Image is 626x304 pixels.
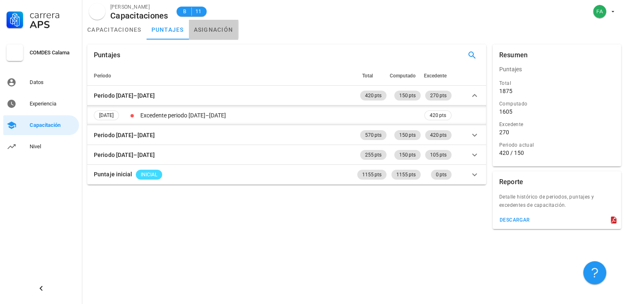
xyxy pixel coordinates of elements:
span: 1155 pts [362,170,382,180]
span: 150 pts [399,150,416,160]
span: 11 [195,7,202,16]
span: Periodo [94,73,111,79]
a: asignación [189,20,238,40]
span: INICIAL [141,170,157,180]
span: 150 pts [399,91,416,101]
span: 255 pts [365,150,382,160]
div: avatar [89,3,105,20]
div: Total [499,79,614,87]
div: COMDES Calama [30,49,76,56]
span: Computado [390,73,416,79]
a: capacitaciones [82,20,147,40]
div: Reporte [499,171,523,193]
span: 420 pts [430,130,447,140]
a: Datos [3,72,79,92]
div: Computado [499,100,614,108]
span: 270 pts [430,91,447,101]
a: Capacitación [3,115,79,135]
div: Puntajes [493,59,621,79]
span: Excedente [424,73,447,79]
span: 570 pts [365,130,382,140]
div: Capacitación [30,122,76,129]
div: Experiencia [30,101,76,107]
span: Total [362,73,373,79]
th: Computado [388,66,422,86]
a: Nivel [3,137,79,157]
div: Detalle histórico de periodos, puntajes y excedentes de capacitación. [493,193,621,214]
div: 1605 [499,108,512,115]
span: B [182,7,188,16]
div: [PERSON_NAME] [110,3,168,11]
span: [DATE] [99,111,114,120]
span: 0 pts [436,170,447,180]
div: Puntajes [94,44,120,66]
span: 150 pts [399,130,416,140]
a: Experiencia [3,94,79,114]
div: 1875 [499,87,512,95]
div: Resumen [499,44,528,66]
div: 420 / 150 [499,149,614,157]
div: Excedente [499,120,614,129]
span: 420 pts [430,111,446,120]
button: descargar [496,214,533,226]
th: Excedente [422,66,453,86]
span: 105 pts [430,150,447,160]
a: puntajes [147,20,189,40]
div: Periodo [DATE]–[DATE] [94,150,155,159]
div: Periodo [DATE]–[DATE] [94,91,155,100]
th: Total [356,66,388,86]
div: 270 [499,129,509,136]
div: Nivel [30,143,76,150]
div: Datos [30,79,76,86]
span: 420 pts [365,91,382,101]
div: APS [30,20,76,30]
div: descargar [499,217,530,223]
div: Periodo [DATE]–[DATE] [94,131,155,140]
div: Puntaje inicial [94,170,133,179]
th: Periodo [87,66,356,86]
span: 1155 pts [396,170,416,180]
td: Excedente periodo [DATE]–[DATE] [139,105,423,125]
div: Capacitaciones [110,11,168,20]
div: avatar [593,5,606,18]
div: Periodo actual [499,141,614,149]
div: Carrera [30,10,76,20]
